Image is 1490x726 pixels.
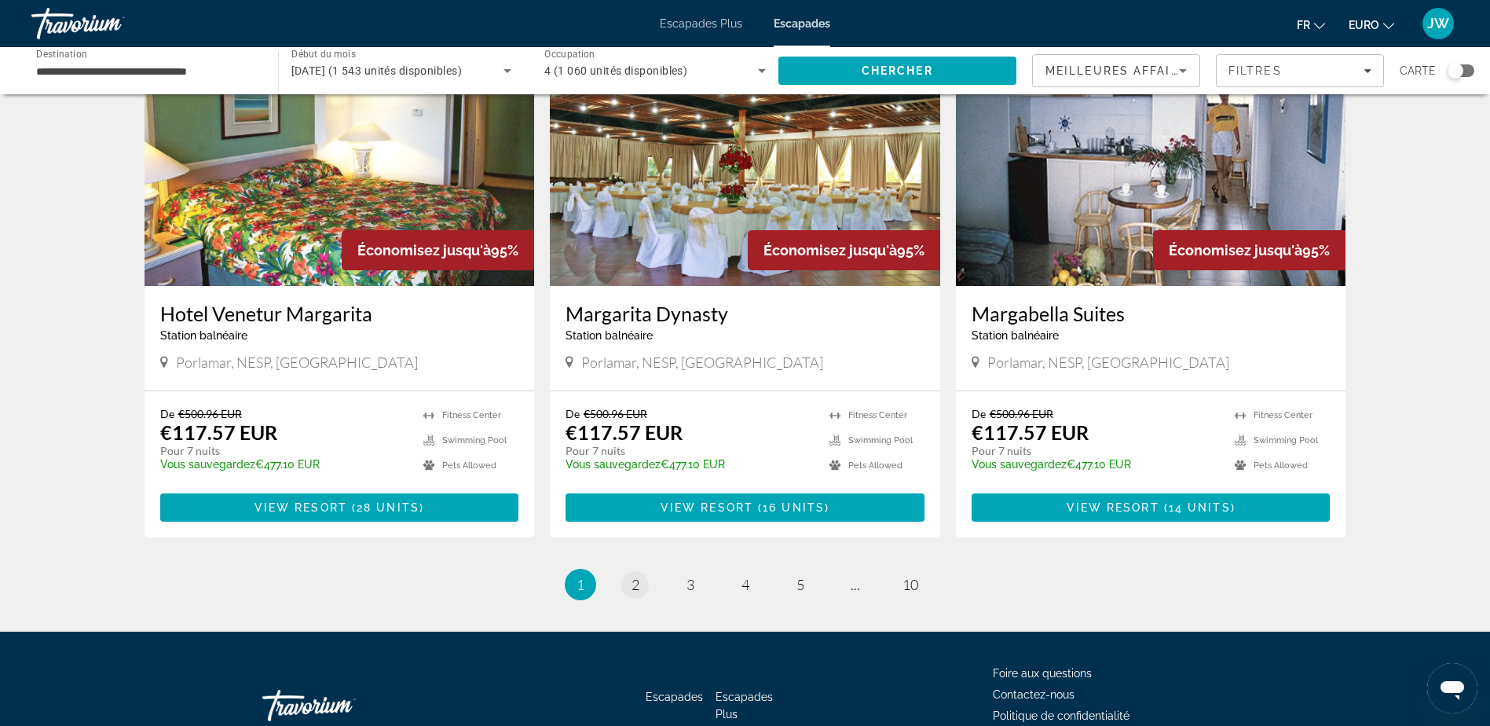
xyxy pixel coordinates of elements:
span: Station balnéaire [566,329,653,342]
span: Carte [1400,60,1436,82]
span: ( ) [347,501,424,514]
span: Station balnéaire [160,329,247,342]
span: Vous sauvegardez [972,458,1067,471]
span: JW [1427,16,1449,31]
nav: Pagination [145,569,1346,600]
p: Pour 7 nuits [566,444,814,458]
span: Swimming Pool [848,435,913,445]
p: Pour 7 nuits [972,444,1220,458]
mat-select: Trier par [1045,61,1187,80]
span: 4 [741,576,749,593]
div: 95% [342,230,534,270]
span: ( ) [753,501,829,514]
input: Sélectionnez la destination [36,62,258,81]
span: Fitness Center [442,410,501,420]
span: 2 [632,576,639,593]
p: Pour 7 nuits [160,444,408,458]
img: Margabella Suites [956,35,1346,286]
div: 95% [748,230,940,270]
span: 3 [686,576,694,593]
span: 10 [902,576,918,593]
iframe: Bouton de lancement de la fenêtre de messagerie [1427,663,1477,713]
span: Début du mois [291,49,356,60]
span: View Resort [661,501,753,514]
span: Meilleures affaires [1045,64,1196,77]
font: €117.57 EUR [160,420,277,444]
span: Pets Allowed [848,460,902,471]
span: Occupation [544,49,595,60]
span: Fitness Center [848,410,907,420]
span: Destination [36,48,87,59]
span: 16 units [763,501,825,514]
button: View Resort(14 units) [972,493,1331,522]
button: Menu utilisateur [1418,7,1459,40]
a: Hotel Venetur Margarita [160,302,519,325]
span: Porlamar, NESP, [GEOGRAPHIC_DATA] [581,354,823,371]
span: Fitness Center [1254,410,1312,420]
span: 1 [577,576,584,593]
span: Économisez jusqu'à [763,242,897,258]
font: €117.57 EUR [566,420,683,444]
span: 28 units [357,501,419,514]
span: Économisez jusqu'à [357,242,491,258]
span: ... [851,576,860,593]
span: View Resort [254,501,347,514]
span: 5 [796,576,804,593]
span: Fr [1297,19,1310,31]
span: Station balnéaire [972,329,1059,342]
a: Escapades Plus [660,17,742,30]
span: Escapades Plus [716,691,773,720]
span: Pets Allowed [442,460,496,471]
span: 14 units [1169,501,1231,514]
span: Swimming Pool [442,435,507,445]
a: Contactez-nous [993,688,1074,701]
p: €477.10 EUR [566,458,814,471]
button: Changer la langue [1297,13,1325,36]
button: Filtres [1216,54,1384,87]
span: Swimming Pool [1254,435,1318,445]
a: Travorium [31,3,189,44]
span: De [160,407,174,420]
a: Escapades [646,691,703,703]
span: [DATE] (1 543 unités disponibles) [291,64,462,77]
button: Rechercher [778,57,1017,85]
span: Porlamar, NESP, [GEOGRAPHIC_DATA] [176,354,418,371]
button: View Resort(16 units) [566,493,924,522]
p: €477.10 EUR [160,458,408,471]
span: Vous sauvegardez [566,458,661,471]
img: Margarita Dynasty [550,35,940,286]
span: Pets Allowed [1254,460,1308,471]
a: Margabella Suites [972,302,1331,325]
span: De [566,407,580,420]
a: Escapades [774,17,830,30]
span: EURO [1349,19,1379,31]
span: De [972,407,986,420]
img: Hotel Venetur Margarita [145,35,535,286]
button: View Resort(28 units) [160,493,519,522]
font: €117.57 EUR [972,420,1089,444]
a: Margarita Dynasty [566,302,924,325]
span: Vous sauvegardez [160,458,255,471]
span: Filtres [1228,64,1282,77]
span: Chercher [862,64,933,77]
a: Politique de confidentialité [993,709,1129,722]
a: Foire aux questions [993,667,1092,680]
span: €500.96 EUR [584,407,647,420]
button: Changer de devise [1349,13,1394,36]
span: Porlamar, NESP, [GEOGRAPHIC_DATA] [987,354,1229,371]
span: Économisez jusqu'à [1169,242,1302,258]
